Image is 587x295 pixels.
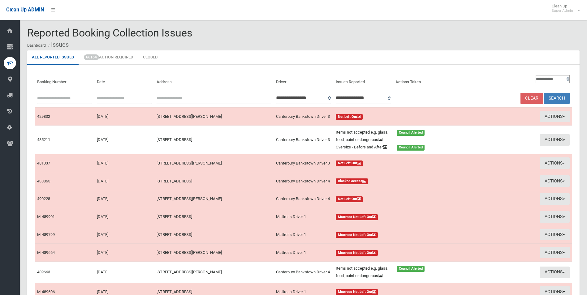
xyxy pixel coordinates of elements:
small: Super Admin [552,8,573,13]
a: 438865 [37,179,50,183]
div: Items not accepted e.g. glass, food, paint or dangerous [332,265,393,280]
span: Clean Up ADMIN [6,7,44,13]
td: [DATE] [94,126,154,154]
td: [DATE] [94,262,154,283]
td: Canterbury Bankstown Driver 3 [274,107,333,125]
td: [STREET_ADDRESS] [154,208,274,226]
a: 66164Action Required [79,50,138,65]
a: Not Left Out [336,195,450,203]
span: Council Alerted [397,266,425,272]
span: Council Alerted [397,145,425,151]
a: 490228 [37,196,50,201]
span: Clean Up [549,4,579,13]
td: [STREET_ADDRESS] [154,172,274,190]
td: [STREET_ADDRESS][PERSON_NAME] [154,190,274,208]
a: Not Left Out [336,113,450,120]
button: Actions [540,175,570,187]
td: [DATE] [94,226,154,244]
a: M-489901 [37,214,55,219]
a: Mattress Not Left Out [336,213,450,220]
a: Blocked access [336,177,450,185]
a: 429832 [37,114,50,119]
button: Actions [540,157,570,169]
button: Actions [540,134,570,146]
td: [STREET_ADDRESS][PERSON_NAME] [154,262,274,283]
td: [DATE] [94,154,154,172]
td: [DATE] [94,244,154,262]
span: Not Left Out [336,196,363,202]
button: Actions [540,229,570,241]
th: Booking Number [35,72,94,89]
td: Canterbury Bankstown Driver 3 [274,154,333,172]
a: Items not accepted e.g. glass, food, paint or dangerous Council Alerted [336,265,450,280]
span: Mattress Not Left Out [336,232,378,238]
td: [STREET_ADDRESS][PERSON_NAME] [154,107,274,125]
a: 481337 [37,161,50,165]
a: 489663 [37,270,50,274]
span: 66164 [84,54,99,60]
th: Issues Reported [333,72,393,89]
span: Blocked access [336,178,368,184]
td: [STREET_ADDRESS][PERSON_NAME] [154,244,274,262]
td: [STREET_ADDRESS] [154,226,274,244]
a: Dashboard [27,43,46,48]
td: [STREET_ADDRESS][PERSON_NAME] [154,154,274,172]
td: Mattress Driver 1 [274,226,333,244]
button: Actions [540,247,570,258]
td: [STREET_ADDRESS] [154,126,274,154]
span: Mattress Not Left Out [336,250,378,256]
span: Not Left Out [336,160,363,166]
td: Canterbury Bankstown Driver 3 [274,126,333,154]
li: Issues [47,39,69,50]
button: Actions [540,111,570,122]
span: Not Left Out [336,114,363,120]
th: Actions Taken [393,72,453,89]
td: Canterbury Bankstown Driver 4 [274,172,333,190]
a: M-489799 [37,232,55,237]
td: [DATE] [94,190,154,208]
div: Items not accepted e.g. glass, food, paint or dangerous [332,129,393,143]
td: Canterbury Bankstown Driver 4 [274,262,333,283]
a: All Reported Issues [27,50,79,65]
td: [DATE] [94,208,154,226]
button: Actions [540,193,570,205]
td: Mattress Driver 1 [274,208,333,226]
button: Search [544,93,570,104]
a: M-489606 [37,289,55,294]
a: Mattress Not Left Out [336,231,450,238]
a: M-489664 [37,250,55,255]
span: Council Alerted [397,130,425,136]
td: Mattress Driver 1 [274,244,333,262]
a: Mattress Not Left Out [336,249,450,256]
a: Items not accepted e.g. glass, food, paint or dangerous Council Alerted Oversize - Before and Aft... [336,129,450,151]
button: Actions [540,211,570,223]
a: 485211 [37,137,50,142]
span: Mattress Not Left Out [336,289,378,295]
td: [DATE] [94,107,154,125]
span: Mattress Not Left Out [336,214,378,220]
th: Date [94,72,154,89]
a: Closed [138,50,162,65]
span: Reported Booking Collection Issues [27,27,192,39]
a: Clear [520,93,543,104]
td: Canterbury Bankstown Driver 4 [274,190,333,208]
a: Not Left Out [336,160,450,167]
td: [DATE] [94,172,154,190]
th: Address [154,72,274,89]
button: Actions [540,267,570,278]
div: Oversize - Before and After [332,143,393,151]
th: Driver [274,72,333,89]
